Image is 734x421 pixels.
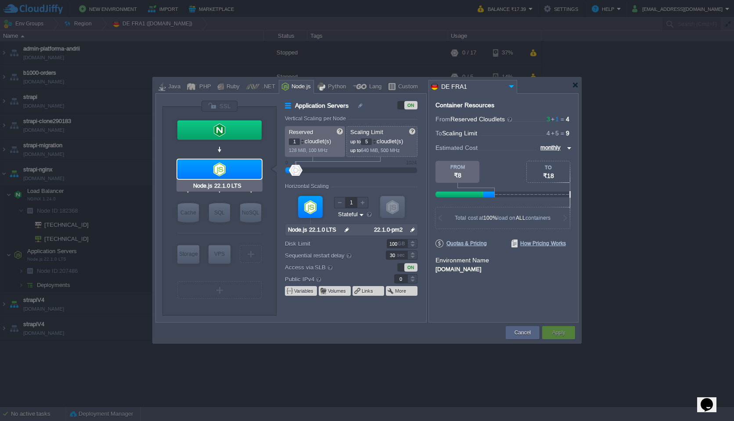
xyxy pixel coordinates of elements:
span: 640 MiB, 500 MHz [361,148,400,153]
div: Container Resources [435,102,494,109]
button: Cancel [515,328,531,337]
div: SQL Databases [209,203,230,222]
span: up to [350,139,361,144]
div: Python [325,80,346,94]
div: VPS [209,245,230,263]
div: Java [166,80,180,94]
div: FROM [435,164,479,170]
span: Reserved [289,129,313,135]
div: 0 [285,160,288,165]
div: Node.js [289,80,311,94]
iframe: chat widget [697,386,725,412]
div: Load Balancer [177,120,262,140]
button: More [395,287,407,294]
div: Cache [178,203,199,222]
div: Storage Containers [177,245,199,264]
div: sec [397,251,407,259]
span: = [559,130,566,137]
span: Scaling Limit [442,130,477,137]
p: cloudlet(s) [289,136,342,145]
button: Apply [552,328,565,337]
label: Access via SLB [285,262,374,272]
div: [DOMAIN_NAME] [435,265,572,272]
div: Vertical Scaling per Node [285,116,348,122]
label: Public IPv4 [285,274,374,284]
span: up to [350,148,361,153]
label: Sequential restart delay [285,250,374,260]
div: TO [527,165,570,170]
span: 5 [550,130,559,137]
span: 3 [547,116,550,123]
div: ON [404,101,417,109]
span: 4 [547,130,550,137]
div: Storage [177,245,199,263]
div: Horizontal Scaling [285,183,331,189]
p: cloudlet(s) [350,136,414,145]
span: From [435,116,450,123]
div: Create New Layer [177,281,262,299]
span: Quotas & Pricing [435,240,487,247]
div: SQL [209,203,230,222]
span: 4 [566,116,569,123]
label: Environment Name [435,257,489,264]
div: .NET [259,80,275,94]
span: + [550,116,555,123]
div: GB [398,240,407,248]
span: Reserved Cloudlets [450,116,513,123]
span: 9 [566,130,569,137]
span: To [435,130,442,137]
div: Elastic VPS [209,245,230,264]
span: ₹18 [543,172,554,179]
div: 1024 [406,160,417,165]
label: Disk Limit [285,239,374,248]
span: 1 [550,116,559,123]
span: How Pricing Works [511,240,566,247]
div: ON [404,263,417,272]
button: Links [362,287,374,294]
button: Variables [294,287,314,294]
div: Create New Layer [240,245,262,263]
span: ₹8 [454,172,461,179]
span: 128 MiB, 100 MHz [289,148,328,153]
div: PHP [197,80,211,94]
span: Scaling Limit [350,129,383,135]
button: Volumes [328,287,347,294]
div: NoSQL Databases [240,203,261,222]
div: NoSQL [240,203,261,222]
div: Lang [367,80,381,94]
div: Ruby [224,80,240,94]
span: + [550,130,555,137]
span: = [559,116,566,123]
span: Estimated Cost [435,143,478,152]
div: Application Servers [177,160,262,179]
div: Custom [396,80,418,94]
